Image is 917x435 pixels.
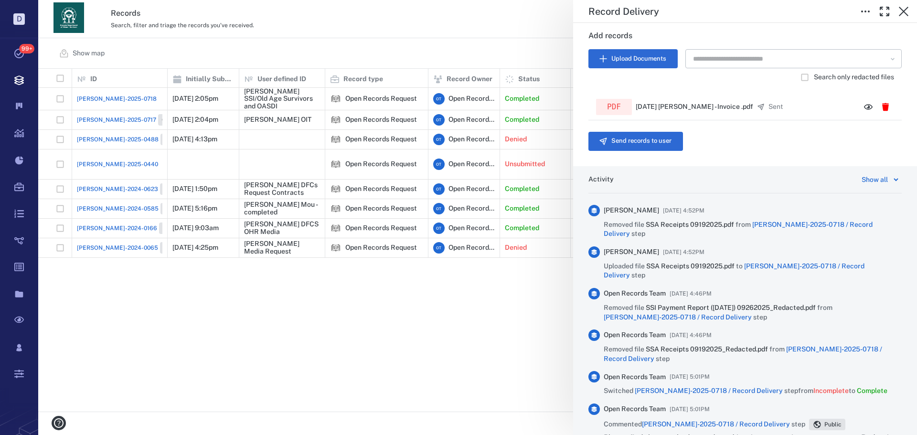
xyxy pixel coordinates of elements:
[768,102,783,112] p: Sent
[646,221,734,228] span: SSA Receipts 09192025.pdf
[8,8,305,16] body: Rich Text Area. Press ALT-0 for help.
[604,313,752,321] a: [PERSON_NAME]-2025-0718 / Record Delivery
[604,330,666,340] span: Open Records Team
[21,7,41,15] span: Help
[588,175,614,184] h6: Activity
[604,262,902,280] span: Uploaded file to step
[604,372,666,382] span: Open Records Team
[604,206,659,215] span: [PERSON_NAME]
[857,387,887,394] span: Complete
[604,345,902,363] span: Removed file from step
[822,421,843,429] span: Public
[642,420,790,428] a: [PERSON_NAME]-2025-0718 / Record Delivery
[635,387,783,394] a: [PERSON_NAME]-2025-0718 / Record Delivery
[604,247,659,257] span: [PERSON_NAME]
[588,132,683,151] button: Send records to user
[685,49,902,68] div: Search Document Manager Files
[604,420,805,429] span: Commented step
[813,387,849,394] span: Incomplete
[862,174,888,185] div: Show all
[604,289,666,298] span: Open Records Team
[13,13,25,25] p: D
[596,99,632,115] div: pdf
[19,44,34,53] span: 99+
[663,246,704,258] span: [DATE] 4:52PM
[646,304,816,311] span: SSI Payment Report ([DATE]) 09262025_Redacted.pdf
[636,102,753,112] p: [DATE] [PERSON_NAME] - Invoice .pdf
[646,262,736,270] span: SSA Receipts 09192025.pdf
[588,49,678,68] button: Upload Documents
[887,53,898,64] button: Open
[646,345,768,353] span: SSA Receipts 09192025_Redacted.pdf
[670,329,712,341] span: [DATE] 4:46PM
[604,404,666,414] span: Open Records Team
[894,2,913,21] button: Close
[588,30,902,49] h6: Add records
[588,6,659,18] h5: Record Delivery
[663,205,704,216] span: [DATE] 4:52PM
[670,288,712,299] span: [DATE] 4:46PM
[670,371,710,382] span: [DATE] 5:01PM
[670,403,710,415] span: [DATE] 5:01PM
[604,345,882,362] a: [PERSON_NAME]-2025-0718 / Record Delivery
[875,2,894,21] button: Toggle Fullscreen
[604,220,902,239] span: Removed file from step
[856,2,875,21] button: Toggle to Edit Boxes
[604,303,902,322] span: Removed file from step
[814,73,894,82] span: Search only redacted files
[604,386,887,396] span: Switched step from to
